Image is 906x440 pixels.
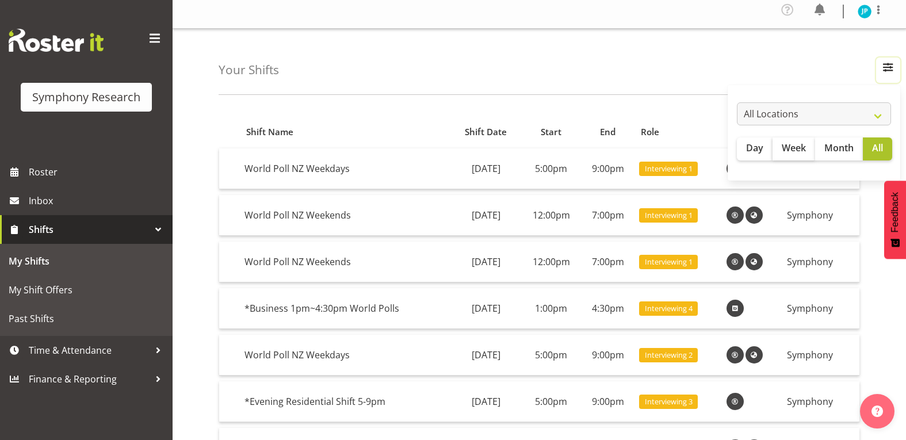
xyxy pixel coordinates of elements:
[240,195,450,236] td: World Poll NZ Weekends
[581,381,634,422] td: 9:00pm
[3,247,170,276] a: My Shifts
[645,210,693,221] span: Interviewing 1
[645,163,693,174] span: Interviewing 1
[581,195,634,236] td: 7:00pm
[872,141,883,155] span: All
[521,381,581,422] td: 5:00pm
[641,125,715,139] div: Role
[29,342,150,359] span: Time & Attendance
[581,148,634,189] td: 9:00pm
[824,141,854,155] span: Month
[863,137,892,160] button: All
[581,335,634,376] td: 9:00pm
[871,405,883,417] img: help-xxl-2.png
[876,58,900,83] button: Filter Employees
[588,125,628,139] div: End
[450,148,521,189] td: [DATE]
[219,63,279,76] h4: Your Shifts
[29,221,150,238] span: Shifts
[450,335,521,376] td: [DATE]
[9,252,164,270] span: My Shifts
[782,195,859,236] td: Symphony
[457,125,515,139] div: Shift Date
[240,148,450,189] td: World Poll NZ Weekdays
[450,242,521,282] td: [DATE]
[9,281,164,299] span: My Shift Offers
[29,163,167,181] span: Roster
[746,141,763,155] span: Day
[737,137,773,160] button: Day
[521,148,581,189] td: 5:00pm
[521,242,581,282] td: 12:00pm
[3,276,170,304] a: My Shift Offers
[240,335,450,376] td: World Poll NZ Weekdays
[782,242,859,282] td: Symphony
[240,288,450,329] td: *Business 1pm~4:30pm World Polls
[29,370,150,388] span: Finance & Reporting
[521,195,581,236] td: 12:00pm
[3,304,170,333] a: Past Shifts
[521,335,581,376] td: 5:00pm
[858,5,871,18] img: jake-pringle11873.jpg
[29,192,167,209] span: Inbox
[450,288,521,329] td: [DATE]
[890,192,900,232] span: Feedback
[521,288,581,329] td: 1:00pm
[645,350,693,361] span: Interviewing 2
[450,381,521,422] td: [DATE]
[645,303,693,314] span: Interviewing 4
[782,381,859,422] td: Symphony
[645,257,693,267] span: Interviewing 1
[884,181,906,259] button: Feedback - Show survey
[782,335,859,376] td: Symphony
[246,125,444,139] div: Shift Name
[815,137,863,160] button: Month
[782,141,806,155] span: Week
[782,288,859,329] td: Symphony
[645,396,693,407] span: Interviewing 3
[581,242,634,282] td: 7:00pm
[9,29,104,52] img: Rosterit website logo
[773,137,815,160] button: Week
[240,242,450,282] td: World Poll NZ Weekends
[240,381,450,422] td: *Evening Residential Shift 5-9pm
[528,125,575,139] div: Start
[9,310,164,327] span: Past Shifts
[450,195,521,236] td: [DATE]
[581,288,634,329] td: 4:30pm
[32,89,140,106] div: Symphony Research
